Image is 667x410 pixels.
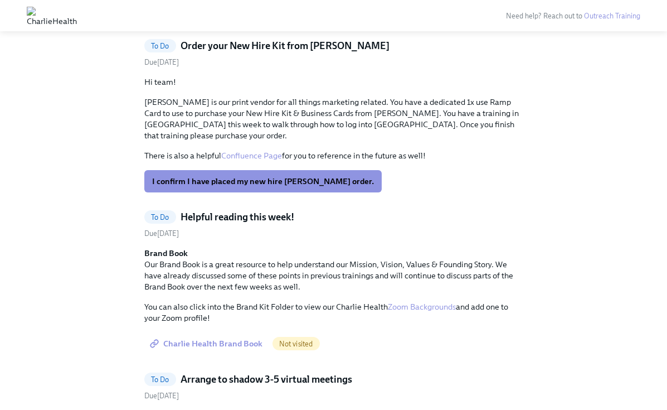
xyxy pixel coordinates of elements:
span: To Do [144,42,176,50]
span: Monday, August 25th 2025, 10:00 am [144,58,179,66]
span: Not visited [272,340,320,348]
a: To DoHelpful reading this week!Due[DATE] [144,210,523,239]
p: [PERSON_NAME] is our print vendor for all things marketing related. You have a dedicated 1x use R... [144,97,523,141]
a: To DoOrder your New Hire Kit from [PERSON_NAME]Due[DATE] [144,39,523,67]
p: Hi team! [144,76,523,88]
span: To Do [144,213,176,221]
h5: Order your New Hire Kit from [PERSON_NAME] [181,39,390,52]
span: Need help? Reach out to [506,12,640,20]
span: Friday, August 22nd 2025, 10:00 am [144,229,179,238]
button: I confirm I have placed my new hire [PERSON_NAME] order. [144,170,382,192]
p: You can also click into the Brand Kit Folder to view our Charlie Health and add one to your Zoom ... [144,301,523,324]
span: I confirm I have placed my new hire [PERSON_NAME] order. [152,176,374,187]
span: Charlie Health Brand Book [152,338,262,349]
h5: Arrange to shadow 3-5 virtual meetings [181,373,352,386]
a: To DoArrange to shadow 3-5 virtual meetingsDue[DATE] [144,373,523,401]
span: To Do [144,375,176,384]
p: Our Brand Book is a great resource to help understand our Mission, Vision, Values & Founding Stor... [144,248,523,292]
p: There is also a helpful for you to reference in the future as well! [144,150,523,161]
h5: Helpful reading this week! [181,210,294,224]
a: Zoom Backgrounds [388,302,456,312]
img: CharlieHealth [27,7,77,25]
a: Outreach Training [584,12,640,20]
a: Confluence Page [221,151,282,161]
a: Charlie Health Brand Book [144,332,270,355]
strong: Brand Book [144,248,188,258]
span: Tuesday, August 26th 2025, 10:00 am [144,392,179,400]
